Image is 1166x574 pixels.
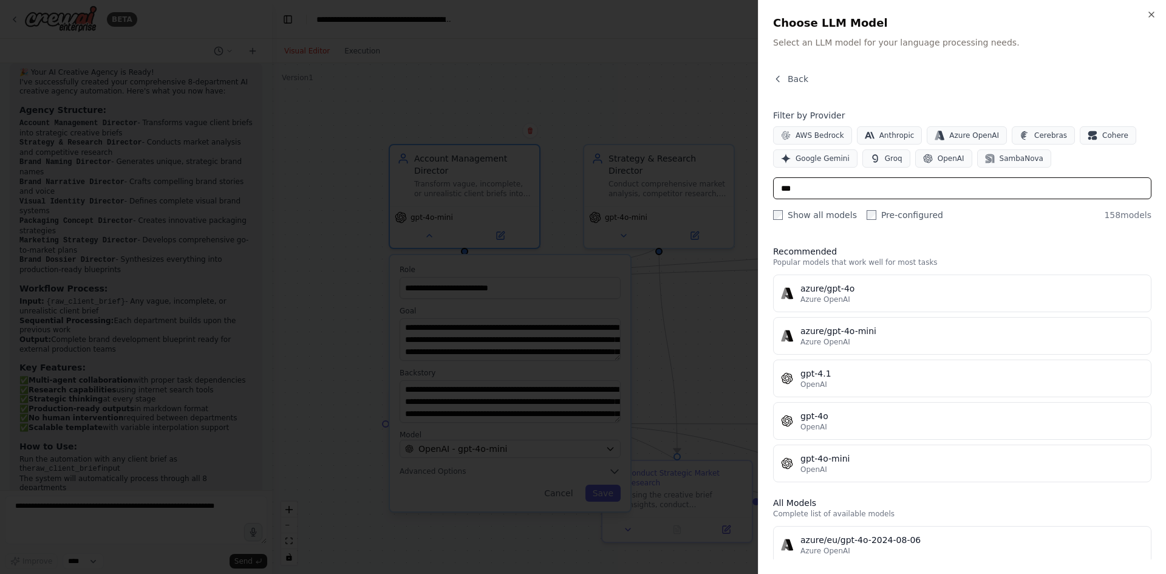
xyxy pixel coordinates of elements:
[867,209,943,221] label: Pre-configured
[773,245,1151,258] h3: Recommended
[800,325,1144,337] div: azure/gpt-4o-mini
[862,149,910,168] button: Groq
[879,131,915,140] span: Anthropic
[800,410,1144,422] div: gpt-4o
[800,282,1144,295] div: azure/gpt-4o
[773,526,1151,564] button: azure/eu/gpt-4o-2024-08-06Azure OpenAI
[773,210,783,220] input: Show all models
[773,126,852,145] button: AWS Bedrock
[773,497,1151,509] h3: All Models
[1104,209,1151,221] span: 158 models
[857,126,922,145] button: Anthropic
[927,126,1007,145] button: Azure OpenAI
[1034,131,1067,140] span: Cerebras
[773,15,1151,32] h2: Choose LLM Model
[773,402,1151,440] button: gpt-4oOpenAI
[800,465,827,474] span: OpenAI
[938,154,964,163] span: OpenAI
[800,367,1144,380] div: gpt-4.1
[915,149,972,168] button: OpenAI
[773,109,1151,121] h4: Filter by Provider
[1102,131,1128,140] span: Cohere
[773,445,1151,482] button: gpt-4o-miniOpenAI
[1012,126,1075,145] button: Cerebras
[773,149,857,168] button: Google Gemini
[800,534,1144,546] div: azure/eu/gpt-4o-2024-08-06
[1080,126,1136,145] button: Cohere
[800,453,1144,465] div: gpt-4o-mini
[867,210,876,220] input: Pre-configured
[977,149,1051,168] button: SambaNova
[885,154,902,163] span: Groq
[773,360,1151,397] button: gpt-4.1OpenAI
[773,509,1151,519] p: Complete list of available models
[773,317,1151,355] button: azure/gpt-4o-miniAzure OpenAI
[773,275,1151,312] button: azure/gpt-4oAzure OpenAI
[796,154,850,163] span: Google Gemini
[773,36,1151,49] p: Select an LLM model for your language processing needs.
[949,131,999,140] span: Azure OpenAI
[800,337,850,347] span: Azure OpenAI
[796,131,844,140] span: AWS Bedrock
[773,73,808,85] button: Back
[773,258,1151,267] p: Popular models that work well for most tasks
[800,422,827,432] span: OpenAI
[800,295,850,304] span: Azure OpenAI
[1000,154,1043,163] span: SambaNova
[800,546,850,556] span: Azure OpenAI
[788,73,808,85] span: Back
[773,209,857,221] label: Show all models
[800,380,827,389] span: OpenAI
